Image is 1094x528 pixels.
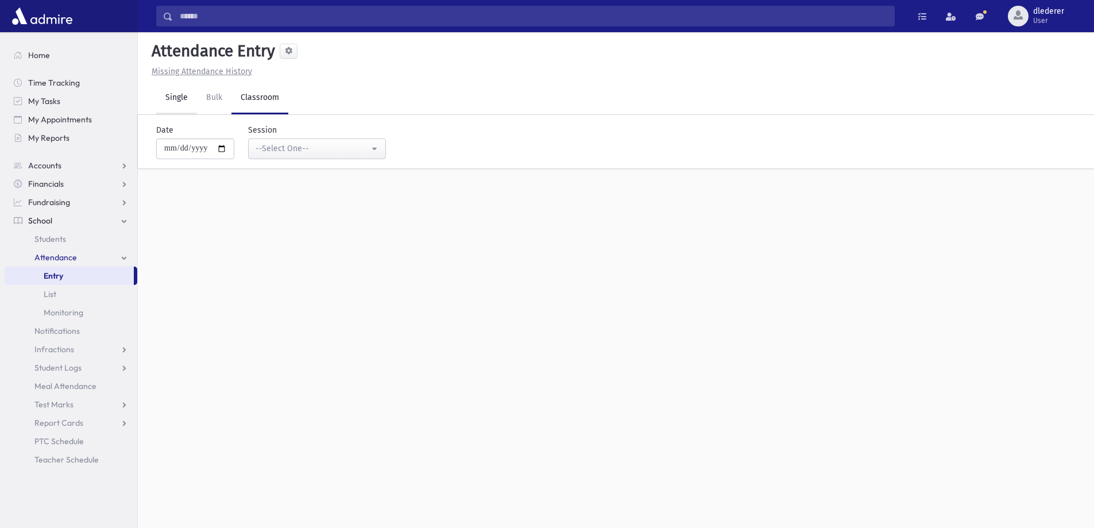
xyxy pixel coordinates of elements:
[28,179,64,189] span: Financials
[28,78,80,88] span: Time Tracking
[5,267,134,285] a: Entry
[44,289,56,299] span: List
[28,133,69,143] span: My Reports
[248,138,386,159] button: --Select One--
[5,377,137,395] a: Meal Attendance
[156,82,197,114] a: Single
[5,395,137,414] a: Test Marks
[147,41,275,61] h5: Attendance Entry
[28,96,60,106] span: My Tasks
[5,359,137,377] a: Student Logs
[34,363,82,373] span: Student Logs
[5,211,137,230] a: School
[28,215,52,226] span: School
[34,252,77,263] span: Attendance
[34,326,80,336] span: Notifications
[5,285,137,303] a: List
[5,92,137,110] a: My Tasks
[1033,7,1064,16] span: dlederer
[5,432,137,450] a: PTC Schedule
[152,67,252,76] u: Missing Attendance History
[5,74,137,92] a: Time Tracking
[34,436,84,446] span: PTC Schedule
[9,5,75,28] img: AdmirePro
[231,82,288,114] a: Classroom
[28,160,61,171] span: Accounts
[256,142,369,155] div: --Select One--
[1033,16,1064,25] span: User
[28,114,92,125] span: My Appointments
[5,129,137,147] a: My Reports
[5,340,137,359] a: Infractions
[5,46,137,64] a: Home
[5,193,137,211] a: Fundraising
[5,414,137,432] a: Report Cards
[28,197,70,207] span: Fundraising
[5,175,137,193] a: Financials
[5,110,137,129] a: My Appointments
[34,418,83,428] span: Report Cards
[197,82,231,114] a: Bulk
[5,248,137,267] a: Attendance
[44,307,83,318] span: Monitoring
[44,271,63,281] span: Entry
[34,454,99,465] span: Teacher Schedule
[5,322,137,340] a: Notifications
[34,344,74,354] span: Infractions
[5,156,137,175] a: Accounts
[5,303,137,322] a: Monitoring
[28,50,50,60] span: Home
[5,450,137,469] a: Teacher Schedule
[34,399,74,410] span: Test Marks
[147,67,252,76] a: Missing Attendance History
[173,6,894,26] input: Search
[156,124,173,136] label: Date
[248,124,277,136] label: Session
[34,381,96,391] span: Meal Attendance
[34,234,66,244] span: Students
[5,230,137,248] a: Students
